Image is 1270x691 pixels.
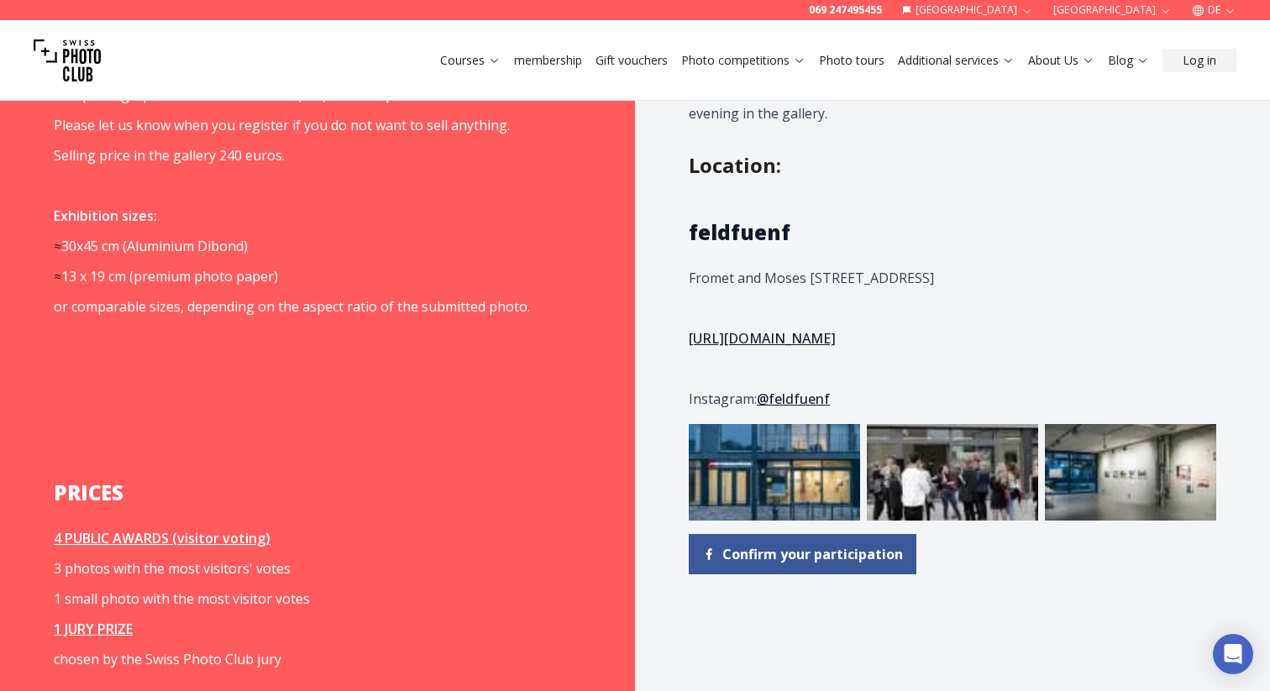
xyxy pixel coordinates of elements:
[1162,49,1236,72] button: Log in
[689,329,836,348] a: [URL][DOMAIN_NAME]
[514,52,582,69] a: membership
[916,3,1018,17] font: [GEOGRAPHIC_DATA]
[689,151,776,179] font: Location
[34,27,101,94] img: Swiss photo club
[440,52,501,69] a: Courses
[674,49,812,72] button: Photo competitions
[61,237,127,255] font: 30x45 cm (
[596,52,668,68] font: Gift vouchers
[819,52,884,68] font: Photo tours
[61,267,134,285] font: 13 x 19 cm (
[54,620,133,638] font: 1 JURY PRIZE
[722,545,903,563] font: Confirm your participation
[54,237,61,255] font: ≈
[1183,52,1216,68] font: Log in
[54,146,285,165] font: Selling price in the gallery 240 euros.
[54,479,123,506] font: PRICES
[1101,49,1156,72] button: Blog
[689,390,757,408] font: Instagram:
[1028,52,1094,69] a: About Us
[1021,49,1101,72] button: About Us
[433,49,507,72] button: Courses
[514,52,582,68] font: membership
[507,49,589,72] button: membership
[1028,52,1078,68] font: About Us
[891,49,1021,72] button: Additional services
[54,267,61,285] font: ≈
[134,267,278,285] font: premium photo paper)
[757,390,830,408] a: @feldfuenf
[589,49,674,72] button: Gift vouchers
[596,52,668,69] a: Gift vouchers
[898,52,999,68] font: Additional services
[1108,52,1133,68] font: Blog
[681,52,806,69] a: Photo competitions
[689,534,916,574] a: Confirm your participation
[54,116,510,134] font: Please let us know when you register if you do not want to sell anything.
[1053,3,1156,17] font: [GEOGRAPHIC_DATA]
[1213,634,1253,674] div: Open Intercom Messenger
[54,559,291,578] font: 3 photos with the most visitors' votes
[54,297,530,316] font: or comparable sizes, depending on the aspect ratio of the submitted photo.
[689,218,790,246] font: feldfuenf
[54,207,157,225] font: Exhibition sizes:
[681,52,790,68] font: Photo competitions
[898,52,1015,69] a: Additional services
[809,3,882,17] a: 069 247495455
[440,52,485,68] font: Courses
[812,49,891,72] button: Photo tours
[127,237,248,255] font: Aluminium Dibond)
[689,269,934,287] font: Fromet and Moses [STREET_ADDRESS]
[54,529,270,547] font: 4 PUBLIC AWARDS (visitor voting)
[54,650,281,668] font: chosen by the Swiss Photo Club jury
[1108,52,1149,69] a: Blog
[776,151,781,179] font: :
[54,589,310,608] font: 1 small photo with the most visitor votes
[819,52,884,69] a: Photo tours
[1208,3,1220,17] font: DE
